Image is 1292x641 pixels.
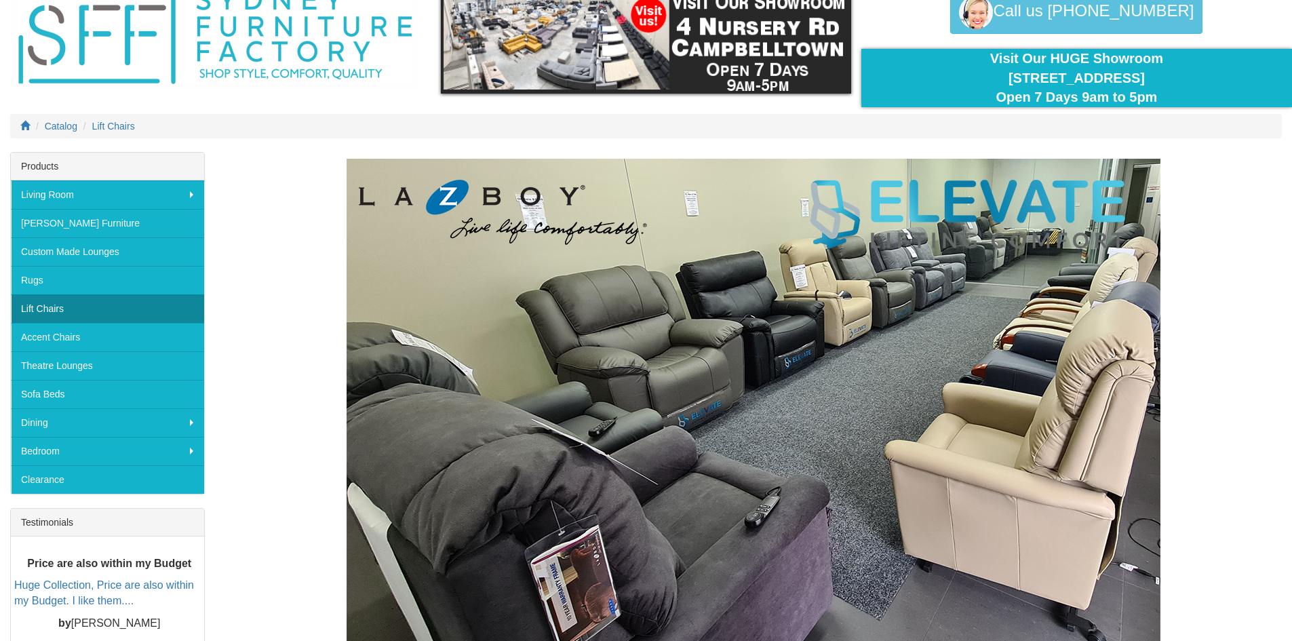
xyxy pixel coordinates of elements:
[11,180,204,209] a: Living Room
[11,380,204,408] a: Sofa Beds
[58,617,71,629] b: by
[45,121,77,132] a: Catalog
[11,323,204,351] a: Accent Chairs
[11,465,204,494] a: Clearance
[872,49,1282,107] div: Visit Our HUGE Showroom [STREET_ADDRESS] Open 7 Days 9am to 5pm
[14,616,204,632] p: [PERSON_NAME]
[11,209,204,237] a: [PERSON_NAME] Furniture
[14,580,194,607] a: Huge Collection, Price are also within my Budget. I like them....
[11,237,204,266] a: Custom Made Lounges
[11,351,204,380] a: Theatre Lounges
[11,294,204,323] a: Lift Chairs
[11,509,204,537] div: Testimonials
[11,153,204,180] div: Products
[27,558,191,569] b: Price are also within my Budget
[11,437,204,465] a: Bedroom
[92,121,135,132] a: Lift Chairs
[11,408,204,437] a: Dining
[11,266,204,294] a: Rugs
